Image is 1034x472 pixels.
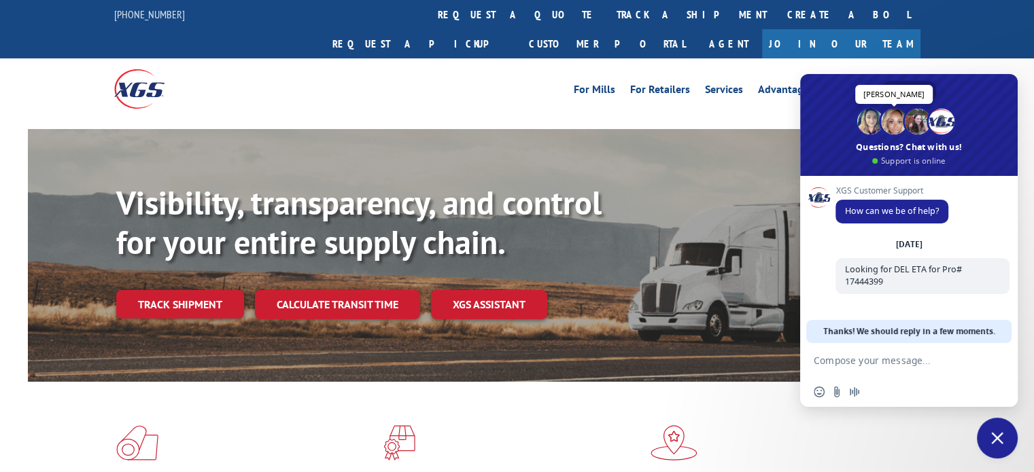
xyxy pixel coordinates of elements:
span: Looking for DEL ETA for Pro# 17444399 [845,264,962,287]
a: Customer Portal [519,29,695,58]
img: xgs-icon-flagship-distribution-model-red [651,425,697,460]
a: Calculate transit time [255,290,420,319]
a: Request a pickup [322,29,519,58]
a: Track shipment [116,290,244,319]
a: Agent [695,29,762,58]
img: xgs-icon-total-supply-chain-intelligence-red [116,425,158,460]
a: Join Our Team [762,29,920,58]
b: Visibility, transparency, and control for your entire supply chain. [116,181,602,263]
span: Insert an emoji [814,386,825,397]
span: Thanks! We should reply in a few moments. [823,320,995,343]
span: Audio message [849,386,860,397]
a: [PHONE_NUMBER] [114,7,185,21]
a: Advantages [758,84,814,99]
img: xgs-icon-focused-on-flooring-red [383,425,415,460]
a: Services [705,84,743,99]
div: [DATE] [896,240,923,249]
span: Send a file [831,386,842,397]
div: Chat [882,81,936,101]
a: XGS ASSISTANT [431,290,547,319]
textarea: Compose your message... [814,355,974,367]
a: For Retailers [630,84,690,99]
span: How can we be of help? [845,205,939,217]
div: Close chat [977,418,1018,458]
span: Chat [908,81,927,101]
a: For Mills [574,84,615,99]
span: XGS Customer Support [835,186,948,196]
